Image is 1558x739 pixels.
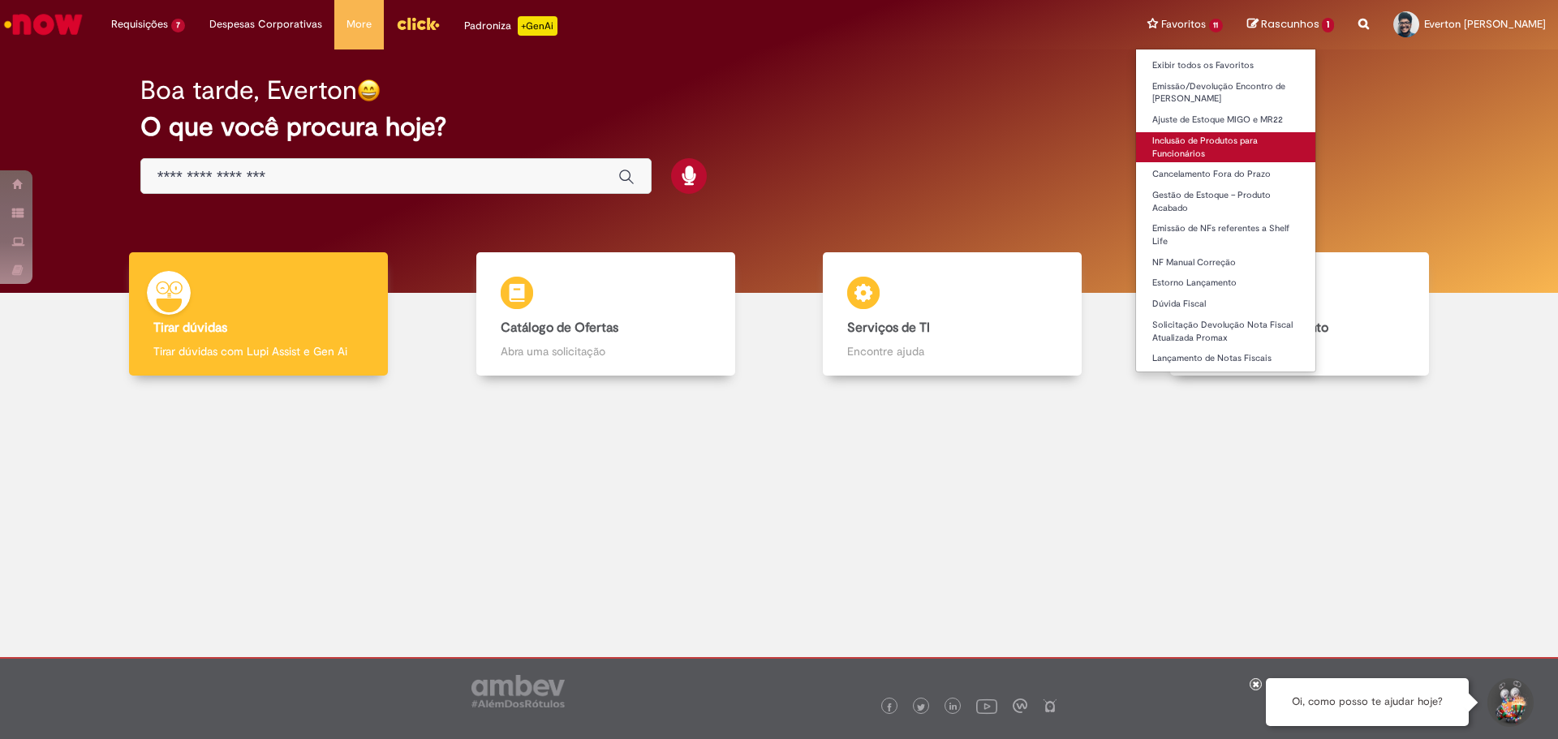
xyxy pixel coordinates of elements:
[949,702,958,712] img: logo_footer_linkedin.png
[396,11,440,36] img: click_logo_yellow_360x200.png
[1135,49,1317,372] ul: Favoritos
[2,8,85,41] img: ServiceNow
[1266,678,1469,726] div: Oi, como posso te ajudar hoje?
[433,252,780,376] a: Catálogo de Ofertas Abra uma solicitação
[1136,350,1316,367] a: Lançamento de Notas Fiscais
[1136,78,1316,108] a: Emissão/Devolução Encontro de [PERSON_NAME]
[111,16,168,32] span: Requisições
[1013,698,1027,713] img: logo_footer_workplace.png
[976,695,997,716] img: logo_footer_youtube.png
[501,343,711,359] p: Abra uma solicitação
[171,19,185,32] span: 7
[1194,320,1328,336] b: Base de Conhecimento
[1136,220,1316,250] a: Emissão de NFs referentes a Shelf Life
[917,703,925,711] img: logo_footer_twitter.png
[346,16,372,32] span: More
[1136,57,1316,75] a: Exibir todos os Favoritos
[1136,274,1316,292] a: Estorno Lançamento
[518,16,557,36] p: +GenAi
[1136,132,1316,162] a: Inclusão de Produtos para Funcionários
[471,675,565,707] img: logo_footer_ambev_rotulo_gray.png
[847,320,930,336] b: Serviços de TI
[1136,187,1316,217] a: Gestão de Estoque – Produto Acabado
[1247,17,1334,32] a: Rascunhos
[1485,678,1534,727] button: Iniciar Conversa de Suporte
[1209,19,1224,32] span: 11
[1322,18,1334,32] span: 1
[501,320,618,336] b: Catálogo de Ofertas
[1136,316,1316,346] a: Solicitação Devolução Nota Fiscal Atualizada Promax
[1043,698,1057,713] img: logo_footer_naosei.png
[1136,165,1316,183] a: Cancelamento Fora do Prazo
[1136,254,1316,272] a: NF Manual Correção
[779,252,1126,376] a: Serviços de TI Encontre ajuda
[885,703,893,711] img: logo_footer_facebook.png
[847,343,1057,359] p: Encontre ajuda
[85,252,433,376] a: Tirar dúvidas Tirar dúvidas com Lupi Assist e Gen Ai
[1424,17,1546,31] span: Everton [PERSON_NAME]
[464,16,557,36] div: Padroniza
[1136,111,1316,129] a: Ajuste de Estoque MIGO e MR22
[140,113,1418,141] h2: O que você procura hoje?
[153,343,364,359] p: Tirar dúvidas com Lupi Assist e Gen Ai
[1161,16,1206,32] span: Favoritos
[140,76,357,105] h2: Boa tarde, Everton
[153,320,227,336] b: Tirar dúvidas
[209,16,322,32] span: Despesas Corporativas
[1136,295,1316,313] a: Dúvida Fiscal
[1261,16,1319,32] span: Rascunhos
[357,79,381,102] img: happy-face.png
[1126,252,1474,376] a: Base de Conhecimento Consulte e aprenda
